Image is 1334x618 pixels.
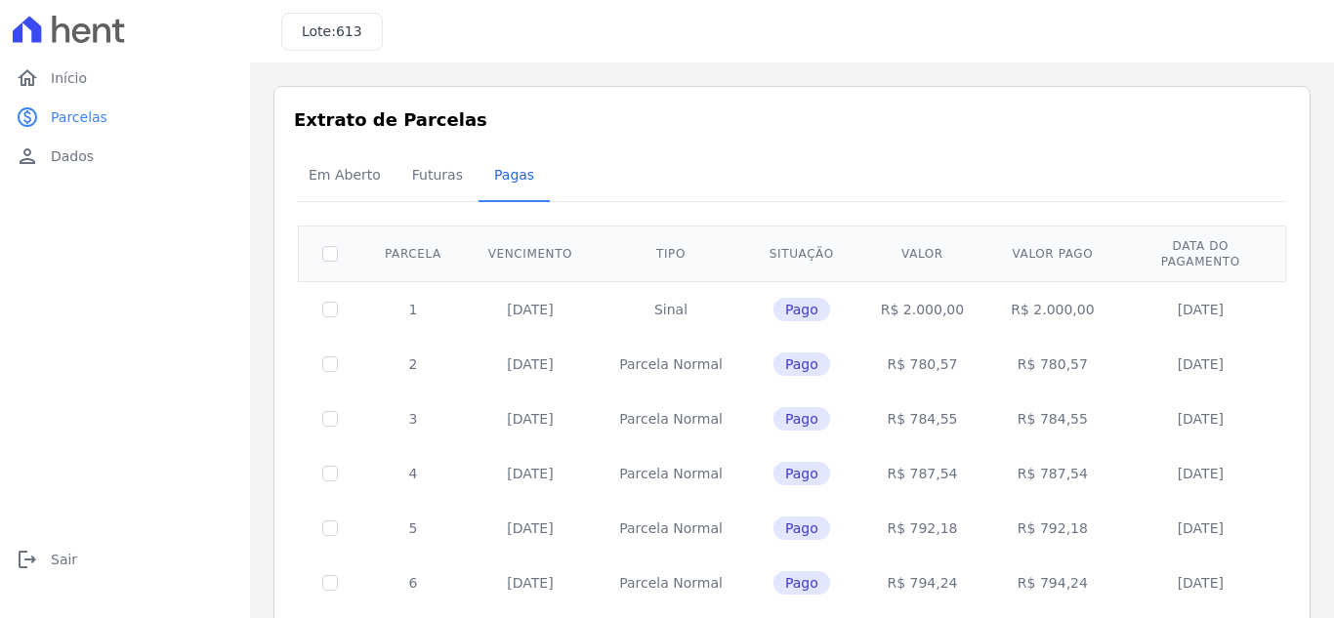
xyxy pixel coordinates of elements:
th: Parcela [361,226,465,281]
td: R$ 784,55 [987,391,1117,446]
h3: Lote: [302,21,362,42]
span: Futuras [400,155,475,194]
td: Parcela Normal [596,556,746,610]
i: home [16,66,39,90]
th: Vencimento [465,226,596,281]
td: R$ 787,54 [857,446,987,501]
td: R$ 2.000,00 [987,281,1117,337]
input: Só é possível selecionar pagamentos em aberto [322,356,338,372]
td: [DATE] [465,446,596,501]
a: logoutSair [8,540,242,579]
td: Parcela Normal [596,446,746,501]
td: [DATE] [1118,501,1283,556]
td: [DATE] [465,556,596,610]
td: [DATE] [465,391,596,446]
td: [DATE] [465,337,596,391]
span: Pago [773,462,830,485]
td: [DATE] [1118,281,1283,337]
input: Só é possível selecionar pagamentos em aberto [322,302,338,317]
td: R$ 780,57 [857,337,987,391]
td: 6 [361,556,465,610]
span: Sair [51,550,77,569]
a: Pagas [479,151,550,202]
td: R$ 792,18 [987,501,1117,556]
td: R$ 787,54 [987,446,1117,501]
th: Valor [857,226,987,281]
span: 613 [336,23,362,39]
span: Pago [773,298,830,321]
td: Parcela Normal [596,501,746,556]
td: R$ 792,18 [857,501,987,556]
td: R$ 2.000,00 [857,281,987,337]
td: [DATE] [1118,446,1283,501]
td: [DATE] [465,281,596,337]
th: Valor pago [987,226,1117,281]
input: Só é possível selecionar pagamentos em aberto [322,575,338,591]
h3: Extrato de Parcelas [294,106,1290,133]
a: personDados [8,137,242,176]
a: Futuras [396,151,479,202]
td: Parcela Normal [596,337,746,391]
td: [DATE] [1118,556,1283,610]
a: paidParcelas [8,98,242,137]
td: [DATE] [1118,391,1283,446]
td: R$ 794,24 [857,556,987,610]
td: [DATE] [1118,337,1283,391]
td: 3 [361,391,465,446]
input: Só é possível selecionar pagamentos em aberto [322,520,338,536]
span: Parcelas [51,107,107,127]
th: Tipo [596,226,746,281]
td: 1 [361,281,465,337]
i: person [16,144,39,168]
td: Parcela Normal [596,391,746,446]
td: 5 [361,501,465,556]
a: homeInício [8,59,242,98]
td: R$ 784,55 [857,391,987,446]
span: Pago [773,571,830,595]
span: Dados [51,146,94,166]
input: Só é possível selecionar pagamentos em aberto [322,466,338,481]
span: Pago [773,516,830,540]
th: Data do pagamento [1118,226,1283,281]
i: logout [16,548,39,571]
span: Pago [773,407,830,431]
span: Pago [773,352,830,376]
input: Só é possível selecionar pagamentos em aberto [322,411,338,427]
span: Em Aberto [297,155,393,194]
th: Situação [746,226,857,281]
span: Pagas [482,155,546,194]
a: Em Aberto [293,151,396,202]
td: R$ 794,24 [987,556,1117,610]
td: 2 [361,337,465,391]
td: Sinal [596,281,746,337]
td: [DATE] [465,501,596,556]
span: Início [51,68,87,88]
td: 4 [361,446,465,501]
i: paid [16,105,39,129]
td: R$ 780,57 [987,337,1117,391]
